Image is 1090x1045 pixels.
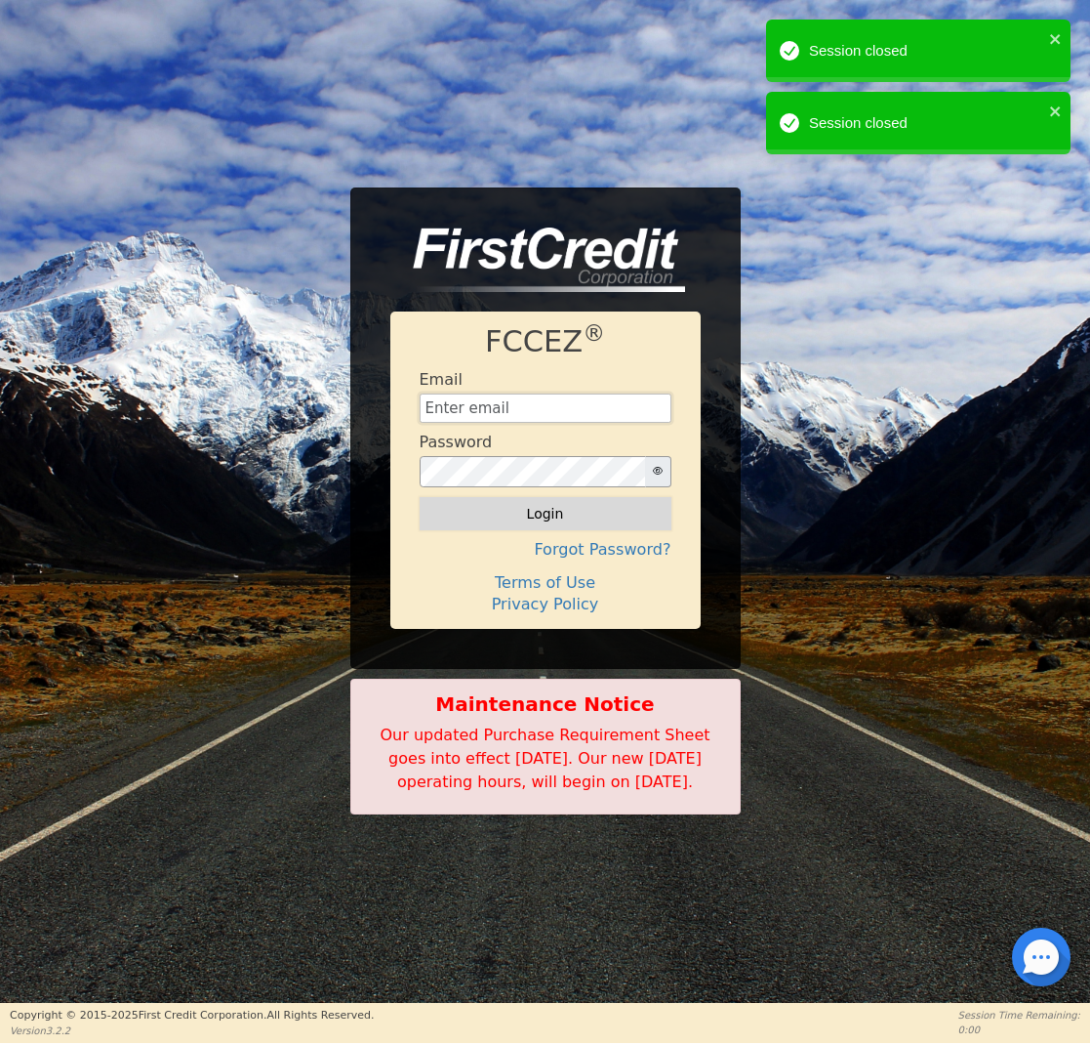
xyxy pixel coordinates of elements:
[361,690,730,719] b: Maintenance Notice
[420,324,671,360] h1: FCCEZ
[381,726,710,791] span: Our updated Purchase Requirement Sheet goes into effect [DATE]. Our new [DATE] operating hours, w...
[809,40,1043,63] div: Session closed
[958,1023,1080,1037] p: 0:00
[390,228,685,292] img: logo-CMu_cnol.png
[10,1008,374,1024] p: Copyright © 2015- 2025 First Credit Corporation.
[420,433,493,451] h4: Password
[420,497,671,530] button: Login
[420,456,646,487] input: password
[1049,27,1063,50] button: close
[583,320,605,346] sup: ®
[266,1009,374,1022] span: All Rights Reserved.
[1049,100,1063,122] button: close
[420,540,671,559] h4: Forgot Password?
[420,595,671,613] h4: Privacy Policy
[958,1008,1080,1023] p: Session Time Remaining:
[420,573,671,592] h4: Terms of Use
[420,394,671,423] input: Enter email
[10,1024,374,1038] p: Version 3.2.2
[420,370,463,389] h4: Email
[809,112,1043,135] div: Session closed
